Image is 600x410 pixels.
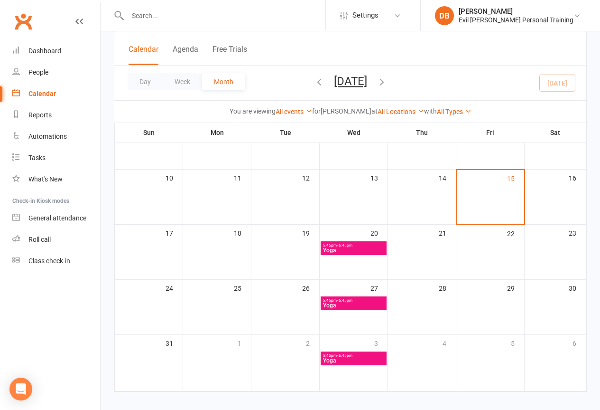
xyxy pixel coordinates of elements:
[163,73,202,90] button: Week
[166,170,183,185] div: 10
[12,169,100,190] a: What's New
[28,257,70,265] div: Class check-in
[511,335,524,351] div: 5
[11,10,35,33] a: Clubworx
[352,5,378,26] span: Settings
[370,280,388,296] div: 27
[128,73,163,90] button: Day
[302,280,319,296] div: 26
[12,208,100,229] a: General attendance kiosk mode
[443,335,456,351] div: 4
[28,47,61,55] div: Dashboard
[306,335,319,351] div: 2
[312,107,321,115] strong: for
[507,280,524,296] div: 29
[334,75,367,88] button: [DATE]
[370,225,388,240] div: 20
[12,147,100,169] a: Tasks
[28,90,56,97] div: Calendar
[388,123,456,143] th: Thu
[12,229,100,250] a: Roll call
[166,280,183,296] div: 24
[459,16,573,24] div: Evil [PERSON_NAME] Personal Training
[234,170,251,185] div: 11
[125,9,325,22] input: Search...
[234,225,251,240] div: 18
[456,123,525,143] th: Fri
[276,108,312,115] a: All events
[28,68,48,76] div: People
[439,280,456,296] div: 28
[374,335,388,351] div: 3
[183,123,251,143] th: Mon
[302,170,319,185] div: 12
[28,236,51,243] div: Roll call
[12,40,100,62] a: Dashboard
[370,170,388,185] div: 13
[173,45,198,65] button: Agenda
[321,107,371,115] strong: [PERSON_NAME]
[323,298,385,303] span: 5:45pm
[212,45,247,65] button: Free Trials
[234,280,251,296] div: 25
[459,7,573,16] div: [PERSON_NAME]
[437,108,471,115] a: All Types
[28,154,46,162] div: Tasks
[12,62,100,83] a: People
[525,123,586,143] th: Sat
[230,107,276,115] strong: You are viewing
[323,353,385,358] span: 5:45pm
[115,123,183,143] th: Sun
[323,243,385,248] span: 5:45pm
[569,225,586,240] div: 23
[507,225,524,241] div: 22
[166,225,183,240] div: 17
[251,123,320,143] th: Tue
[302,225,319,240] div: 19
[12,105,100,126] a: Reports
[371,107,378,115] strong: at
[507,170,524,186] div: 15
[424,107,437,115] strong: with
[337,353,352,358] span: - 6:45pm
[129,45,158,65] button: Calendar
[238,335,251,351] div: 1
[12,83,100,105] a: Calendar
[337,243,352,248] span: - 6:45pm
[28,133,67,140] div: Automations
[12,250,100,272] a: Class kiosk mode
[202,73,245,90] button: Month
[572,335,586,351] div: 6
[28,175,63,183] div: What's New
[323,358,385,363] span: Yoga
[337,298,352,303] span: - 6:45pm
[9,378,32,400] div: Open Intercom Messenger
[320,123,388,143] th: Wed
[435,6,454,25] div: DB
[323,248,385,253] span: Yoga
[28,111,52,119] div: Reports
[166,335,183,351] div: 31
[569,170,586,185] div: 16
[439,170,456,185] div: 14
[569,280,586,296] div: 30
[439,225,456,240] div: 21
[28,214,86,222] div: General attendance
[12,126,100,147] a: Automations
[323,303,385,308] span: Yoga
[378,108,424,115] a: All Locations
